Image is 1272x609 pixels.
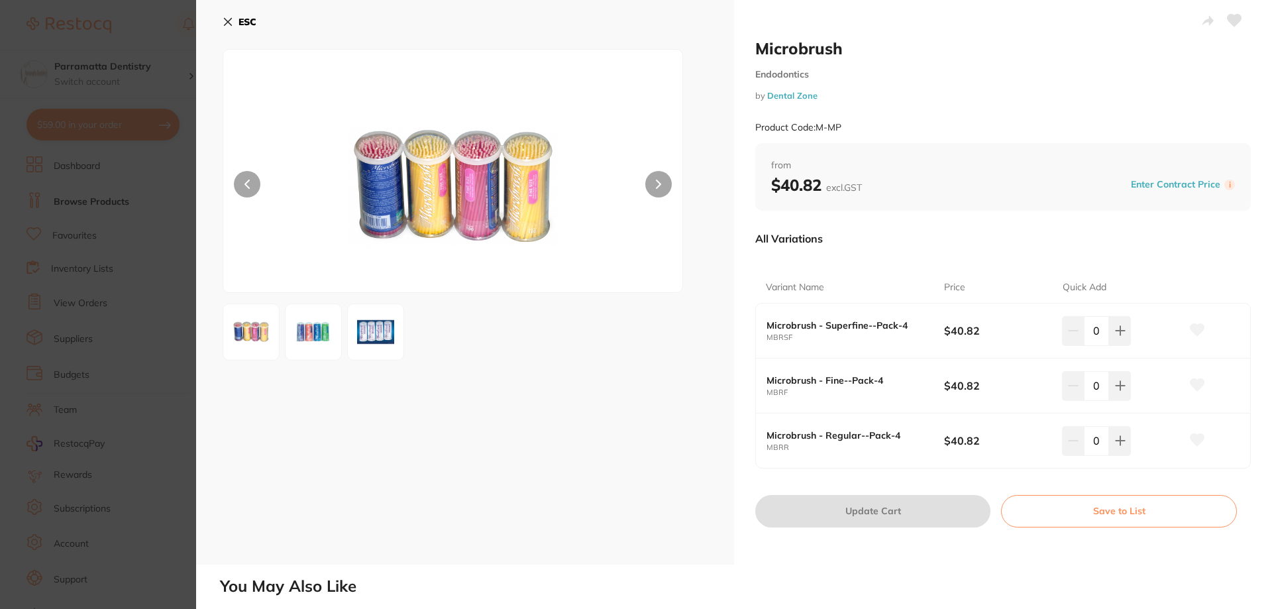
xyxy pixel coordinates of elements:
small: MBRR [767,443,944,452]
b: $40.82 [771,175,862,195]
img: MDB4NTAwLTEucG5n [352,308,399,356]
small: MBRF [767,388,944,397]
b: ESC [238,16,256,28]
b: $40.82 [944,378,1051,393]
small: MBRSF [767,333,944,342]
b: Microbrush - Regular--Pack-4 [767,430,926,441]
span: excl. GST [826,182,862,194]
button: Save to List [1001,495,1237,527]
h2: You May Also Like [220,577,1267,596]
p: Price [944,281,965,294]
small: by [755,91,1251,101]
img: MHg1MDAtMS5wbmc [290,308,337,356]
img: MHg1MDAtMS5wbmc [315,83,591,292]
b: $40.82 [944,433,1051,448]
p: All Variations [755,232,823,245]
small: Endodontics [755,69,1251,80]
h2: Microbrush [755,38,1251,58]
label: i [1224,180,1235,190]
button: Enter Contract Price [1127,178,1224,191]
span: from [771,159,1235,172]
b: $40.82 [944,323,1051,338]
button: Update Cart [755,495,990,527]
b: Microbrush - Fine--Pack-4 [767,375,926,386]
button: ESC [223,11,256,33]
a: Dental Zone [767,90,818,101]
b: Microbrush - Superfine--Pack-4 [767,320,926,331]
p: Quick Add [1063,281,1106,294]
img: MHg1MDAtMS5wbmc [227,308,275,356]
p: Variant Name [766,281,824,294]
small: Product Code: M-MP [755,122,841,133]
